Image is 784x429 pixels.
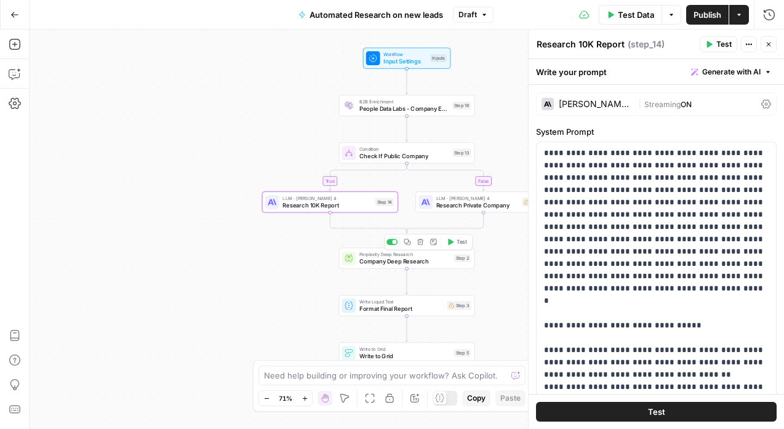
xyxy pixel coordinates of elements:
[406,116,408,142] g: Edge from step_16 to step_13
[529,59,784,84] div: Write your prompt
[329,164,407,191] g: Edge from step_13 to step_14
[282,194,372,201] span: LLM · [PERSON_NAME] 4
[447,301,471,310] div: Step 3
[339,95,475,116] div: B2B EnrichmentPeople Data Labs - Company EnrichmentStep 16
[453,7,494,23] button: Draft
[648,406,665,418] span: Test
[359,104,449,113] span: People Data Labs - Company Enrichment
[291,5,450,25] button: Automated Research on new leads
[407,212,484,233] g: Edge from step_15 to step_13-conditional-end
[359,151,449,160] span: Check If Public Company
[454,349,471,357] div: Step 5
[339,295,475,316] div: Write Liquid TextFormat Final ReportStep 3
[375,198,394,206] div: Step 14
[537,38,625,50] textarea: Research 10K Report
[407,164,485,191] g: Edge from step_13 to step_15
[694,9,721,21] span: Publish
[686,64,777,80] button: Generate with AI
[436,194,519,201] span: LLM · [PERSON_NAME] 4
[359,251,450,257] span: Perplexity Deep Research
[359,98,449,105] span: B2B Enrichment
[536,402,777,422] button: Test
[443,236,470,248] button: Test
[282,201,372,209] span: Research 10K Report
[454,254,471,262] div: Step 2
[638,97,644,110] span: |
[495,390,526,406] button: Paste
[436,201,519,209] span: Research Private Company
[383,50,427,57] span: Workflow
[262,191,398,212] div: LLM · [PERSON_NAME] 4Research 10K ReportStep 14
[559,100,633,108] div: [PERSON_NAME] 4
[383,57,427,65] span: Input Settings
[406,69,408,94] g: Edge from start to step_16
[415,191,551,212] div: LLM · [PERSON_NAME] 4Research Private CompanyStep 15
[681,100,692,109] span: ON
[339,342,475,363] div: Write to GridWrite to GridStep 5
[686,5,729,25] button: Publish
[467,393,486,404] span: Copy
[618,9,654,21] span: Test Data
[359,257,450,265] span: Company Deep Research
[359,351,450,360] span: Write to Grid
[279,393,292,403] span: 71%
[458,9,477,20] span: Draft
[406,269,408,294] g: Edge from step_2 to step_3
[359,304,444,313] span: Format Final Report
[339,48,475,69] div: WorkflowInput SettingsInputs
[330,212,407,233] g: Edge from step_14 to step_13-conditional-end
[345,101,353,110] img: lpaqdqy7dn0qih3o8499dt77wl9d
[452,102,471,110] div: Step 16
[700,36,737,52] button: Test
[339,247,475,268] div: Perplexity Deep ResearchCompany Deep ResearchStep 2Test
[536,126,777,138] label: System Prompt
[406,316,408,342] g: Edge from step_3 to step_5
[339,142,475,163] div: ConditionCheck If Public CompanyStep 13
[359,298,444,305] span: Write Liquid Text
[430,54,446,62] div: Inputs
[359,345,450,352] span: Write to Grid
[462,390,490,406] button: Copy
[310,9,443,21] span: Automated Research on new leads
[702,66,761,78] span: Generate with AI
[457,238,467,246] span: Test
[716,39,732,50] span: Test
[500,393,521,404] span: Paste
[599,5,662,25] button: Test Data
[452,149,471,157] div: Step 13
[359,145,449,152] span: Condition
[628,38,665,50] span: ( step_14 )
[644,100,681,109] span: Streaming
